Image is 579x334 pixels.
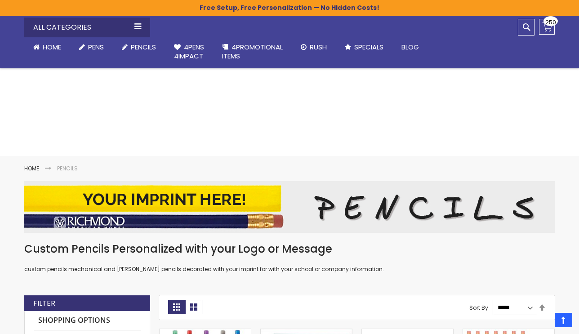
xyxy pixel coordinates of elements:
span: Pens [88,42,104,52]
span: Rush [310,42,327,52]
span: 4PROMOTIONAL ITEMS [222,42,283,61]
a: Specials [336,37,392,57]
span: Pencils [131,42,156,52]
a: Home [24,165,39,172]
label: Sort By [469,303,488,311]
div: All Categories [24,18,150,37]
a: Top [555,313,572,327]
span: 4Pens 4impact [174,42,204,61]
span: Specials [354,42,383,52]
a: Pens [70,37,113,57]
a: 4Pens4impact [165,37,213,67]
a: Home [24,37,70,57]
a: Rush [292,37,336,57]
span: Blog [401,42,419,52]
a: Blog [392,37,428,57]
div: custom pencils mechanical and [PERSON_NAME] pencils decorated with your imprint for with your sch... [24,242,555,273]
a: 250 [539,19,555,35]
strong: Pencils [57,165,78,172]
strong: Shopping Options [34,311,141,330]
img: Pencils [24,181,555,233]
span: Home [43,42,61,52]
a: 4PROMOTIONALITEMS [213,37,292,67]
span: 250 [545,18,556,27]
a: Pencils [113,37,165,57]
strong: Filter [33,298,55,308]
strong: Grid [168,300,185,314]
h1: Custom Pencils Personalized with your Logo or Message [24,242,555,256]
